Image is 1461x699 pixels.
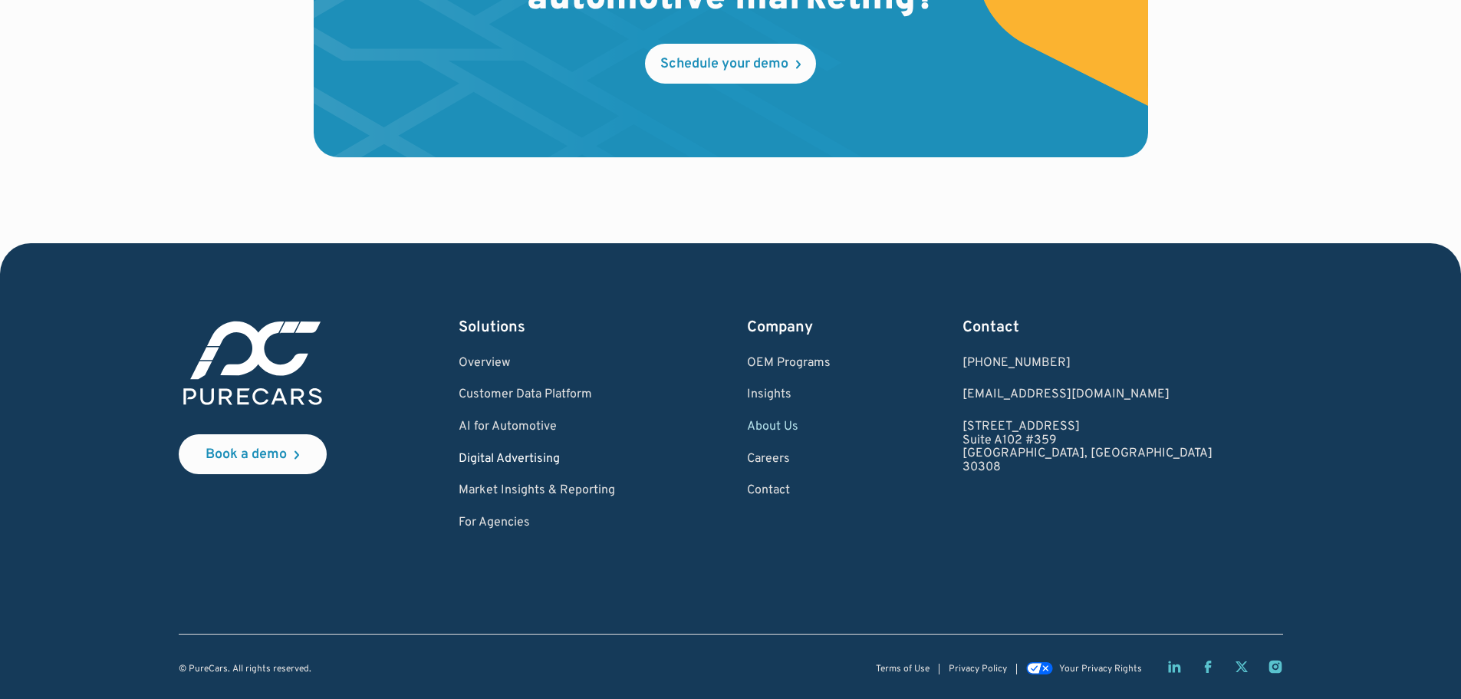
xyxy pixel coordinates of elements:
[660,58,788,71] div: Schedule your demo
[747,357,831,371] a: OEM Programs
[179,664,311,674] div: © PureCars. All rights reserved.
[962,357,1213,371] div: [PHONE_NUMBER]
[645,44,816,84] a: Schedule your demo
[459,388,615,402] a: Customer Data Platform
[1268,659,1283,674] a: Instagram page
[179,317,327,410] img: purecars logo
[747,484,831,498] a: Contact
[747,317,831,338] div: Company
[459,357,615,371] a: Overview
[1200,659,1216,674] a: Facebook page
[747,388,831,402] a: Insights
[747,420,831,434] a: About Us
[1026,664,1141,674] a: Your Privacy Rights
[962,420,1213,474] a: [STREET_ADDRESS]Suite A102 #359[GEOGRAPHIC_DATA], [GEOGRAPHIC_DATA]30308
[747,453,831,467] a: Careers
[459,516,615,530] a: For Agencies
[949,664,1007,674] a: Privacy Policy
[459,453,615,467] a: Digital Advertising
[206,448,287,462] div: Book a demo
[179,434,327,474] a: Book a demo
[962,388,1213,402] a: Email us
[1234,659,1249,674] a: Twitter X page
[459,420,615,434] a: AI for Automotive
[459,317,615,338] div: Solutions
[1166,659,1182,674] a: LinkedIn page
[459,484,615,498] a: Market Insights & Reporting
[962,317,1213,338] div: Contact
[876,664,930,674] a: Terms of Use
[1059,664,1142,674] div: Your Privacy Rights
